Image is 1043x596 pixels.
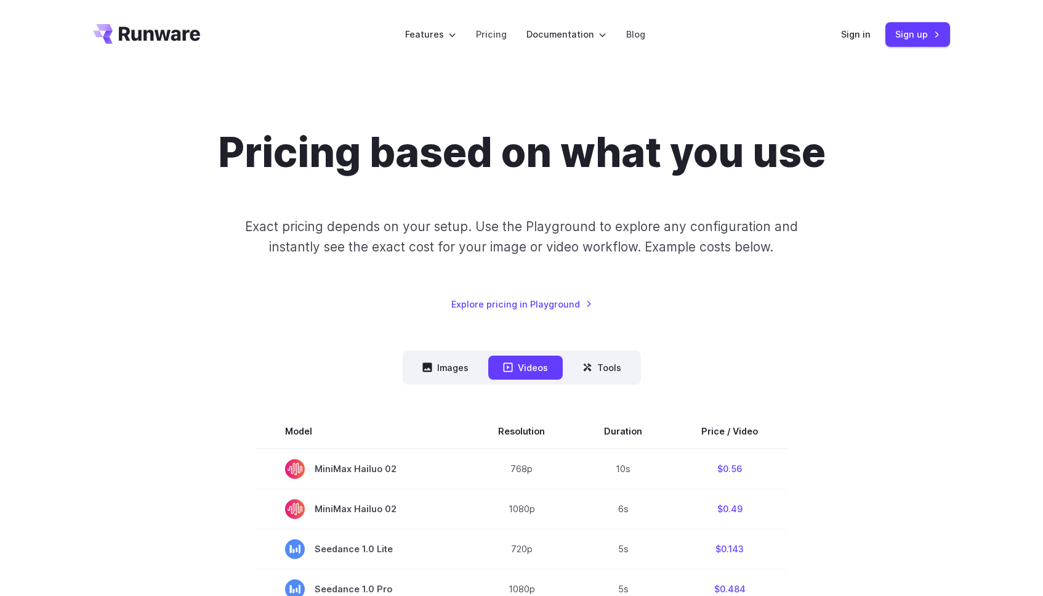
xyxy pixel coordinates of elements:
th: Price / Video [672,414,787,449]
span: Seedance 1.0 Lite [285,539,439,559]
button: Videos [488,356,563,380]
span: MiniMax Hailuo 02 [285,499,439,519]
p: Exact pricing depends on your setup. Use the Playground to explore any configuration and instantl... [222,216,821,258]
td: 768p [469,449,574,489]
button: Images [408,356,483,380]
td: 1080p [469,489,574,529]
th: Duration [574,414,672,449]
th: Resolution [469,414,574,449]
a: Sign in [841,27,871,41]
h1: Pricing based on what you use [218,128,826,177]
td: $0.56 [672,449,787,489]
button: Tools [568,356,636,380]
a: Blog [626,27,645,41]
td: 5s [574,529,672,569]
td: $0.143 [672,529,787,569]
td: 6s [574,489,672,529]
span: MiniMax Hailuo 02 [285,459,439,479]
a: Sign up [885,22,950,46]
label: Features [405,27,456,41]
td: 10s [574,449,672,489]
a: Pricing [476,27,507,41]
a: Go to / [93,24,200,44]
td: $0.49 [672,489,787,529]
td: 720p [469,529,574,569]
th: Model [256,414,469,449]
a: Explore pricing in Playground [451,297,592,311]
label: Documentation [526,27,606,41]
